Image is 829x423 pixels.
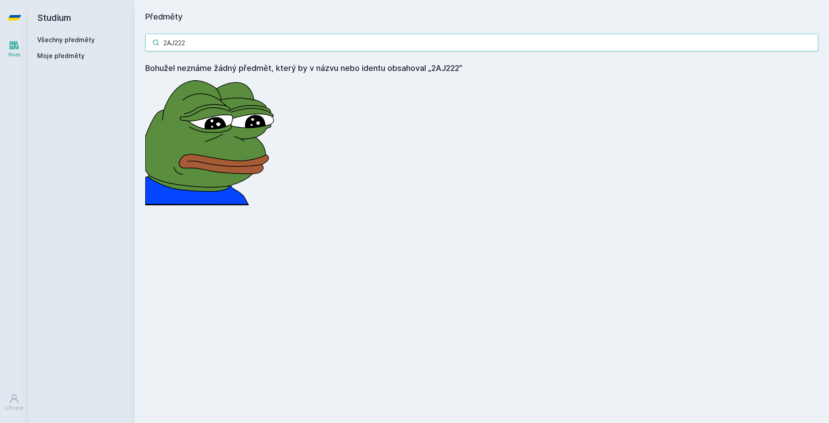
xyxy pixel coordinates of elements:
div: Uživatel [5,405,23,411]
h4: Bohužel neznáme žádný předmět, který by v názvu nebo identu obsahoval „2AJ222” [145,62,818,74]
input: Název nebo ident předmětu… [145,34,818,51]
a: Uživatel [2,389,27,416]
h1: Předměty [145,11,818,23]
div: Study [8,51,21,58]
span: Moje předměty [37,51,85,60]
a: Study [2,35,27,63]
img: error_picture.png [145,74,278,205]
a: Všechny předměty [37,36,95,43]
